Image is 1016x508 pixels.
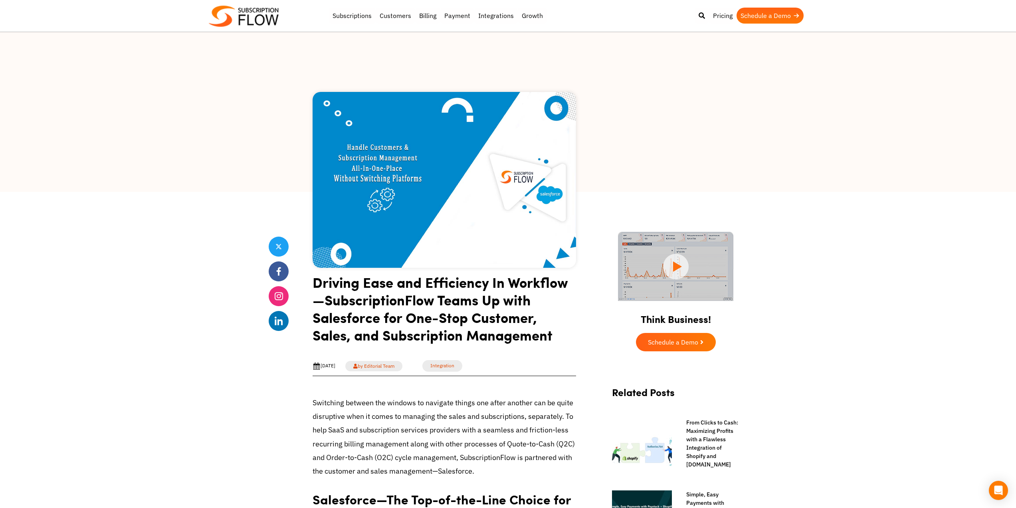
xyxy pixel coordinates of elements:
[313,396,576,478] p: Switching between the windows to navigate things one after another can be quite disruptive when i...
[709,8,737,24] a: Pricing
[313,92,576,268] img: SubscriptionFlow-SalesForce-Integration
[345,361,402,371] a: by Editorial Team
[313,362,335,370] div: [DATE]
[415,8,440,24] a: Billing
[737,8,804,24] a: Schedule a Demo
[329,8,376,24] a: Subscriptions
[678,418,740,469] a: From Clicks to Cash: Maximizing Profits with a Flawless Integration of Shopify and [DOMAIN_NAME]
[612,418,672,478] img: Maximizing Profits with a Flawless Integration of Shopify and Authorize.Net
[518,8,547,24] a: Growth
[636,333,716,351] a: Schedule a Demo
[612,386,740,406] h2: Related Posts
[313,273,576,350] h1: Driving Ease and Efficiency In Workflow—SubscriptionFlow Teams Up with Salesforce for One-Stop Cu...
[648,339,698,345] span: Schedule a Demo
[989,481,1008,500] div: Open Intercom Messenger
[376,8,415,24] a: Customers
[474,8,518,24] a: Integrations
[604,303,748,329] h2: Think Business!
[209,6,279,27] img: Subscriptionflow
[422,360,462,372] a: Integration
[440,8,474,24] a: Payment
[618,232,733,301] img: intro video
